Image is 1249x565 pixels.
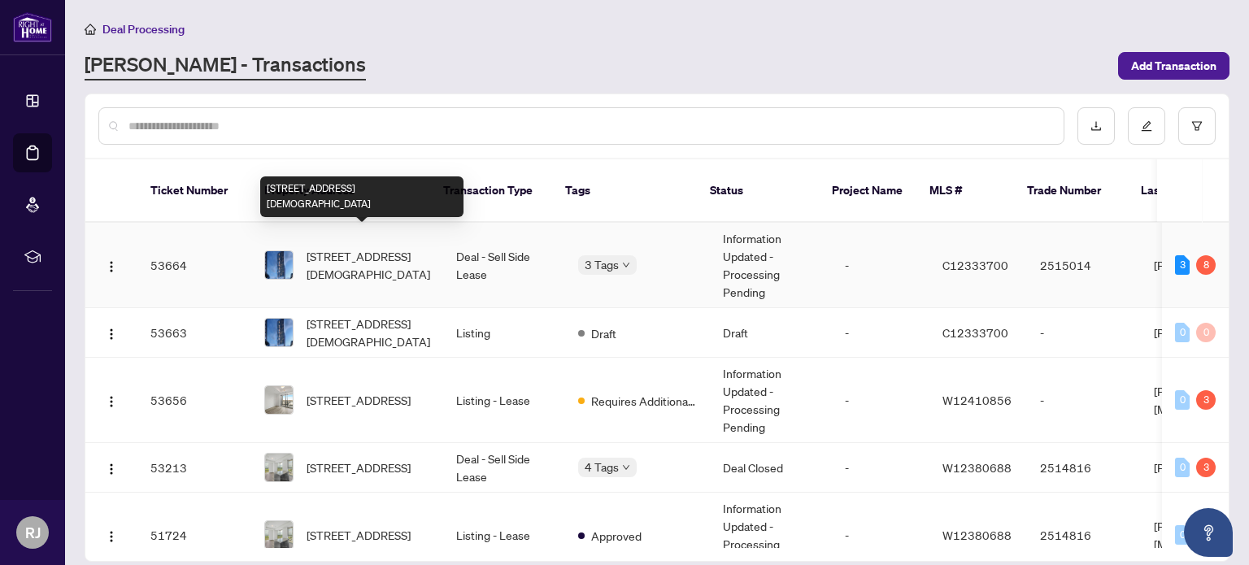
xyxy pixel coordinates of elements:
th: Status [697,159,819,223]
span: [STREET_ADDRESS][DEMOGRAPHIC_DATA] [307,247,430,283]
button: Logo [98,387,124,413]
span: 3 Tags [585,255,619,274]
th: Trade Number [1014,159,1128,223]
td: 53656 [137,358,251,443]
th: MLS # [916,159,1014,223]
span: Add Transaction [1131,53,1216,79]
td: - [832,443,929,493]
td: - [1027,358,1141,443]
div: 8 [1196,255,1216,275]
img: thumbnail-img [265,454,293,481]
button: Open asap [1184,508,1233,557]
button: download [1077,107,1115,145]
td: Deal - Sell Side Lease [443,223,565,308]
span: C12333700 [942,258,1008,272]
img: thumbnail-img [265,319,293,346]
span: W12380688 [942,528,1012,542]
span: [STREET_ADDRESS][DEMOGRAPHIC_DATA] [307,315,430,350]
span: RJ [25,521,41,544]
th: Project Name [819,159,916,223]
td: - [1027,308,1141,358]
div: 3 [1175,255,1190,275]
span: download [1090,120,1102,132]
button: filter [1178,107,1216,145]
td: 53664 [137,223,251,308]
span: Approved [591,527,642,545]
div: 0 [1175,390,1190,410]
div: 0 [1175,458,1190,477]
td: - [832,223,929,308]
span: 4 Tags [585,458,619,476]
th: Ticket Number [137,159,251,223]
button: Logo [98,454,124,480]
div: [STREET_ADDRESS][DEMOGRAPHIC_DATA] [260,176,463,217]
td: Information Updated - Processing Pending [710,223,832,308]
td: - [832,308,929,358]
button: Logo [98,319,124,346]
img: logo [13,12,52,42]
button: edit [1128,107,1165,145]
th: Property Address [251,159,430,223]
button: Logo [98,522,124,548]
td: Information Updated - Processing Pending [710,358,832,443]
th: Tags [552,159,697,223]
img: Logo [105,530,118,543]
td: Deal Closed [710,443,832,493]
div: 3 [1196,390,1216,410]
img: Logo [105,260,118,273]
span: down [622,463,630,472]
img: thumbnail-img [265,521,293,549]
div: 3 [1196,458,1216,477]
td: 2514816 [1027,443,1141,493]
span: down [622,261,630,269]
td: - [832,358,929,443]
span: W12380688 [942,460,1012,475]
div: 0 [1196,323,1216,342]
a: [PERSON_NAME] - Transactions [85,51,366,80]
span: Draft [591,324,616,342]
td: Listing [443,308,565,358]
span: Requires Additional Docs [591,392,697,410]
span: home [85,24,96,35]
td: Listing - Lease [443,358,565,443]
td: 53213 [137,443,251,493]
td: Deal - Sell Side Lease [443,443,565,493]
span: filter [1191,120,1203,132]
img: Logo [105,328,118,341]
img: thumbnail-img [265,386,293,414]
button: Logo [98,252,124,278]
span: W12410856 [942,393,1012,407]
img: Logo [105,395,118,408]
td: 53663 [137,308,251,358]
button: Add Transaction [1118,52,1229,80]
span: Deal Processing [102,22,185,37]
td: 2515014 [1027,223,1141,308]
span: [STREET_ADDRESS] [307,391,411,409]
span: edit [1141,120,1152,132]
span: [STREET_ADDRESS] [307,459,411,476]
td: Draft [710,308,832,358]
th: Transaction Type [430,159,552,223]
img: thumbnail-img [265,251,293,279]
span: C12333700 [942,325,1008,340]
div: 0 [1175,525,1190,545]
span: [STREET_ADDRESS] [307,526,411,544]
div: 0 [1175,323,1190,342]
img: Logo [105,463,118,476]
